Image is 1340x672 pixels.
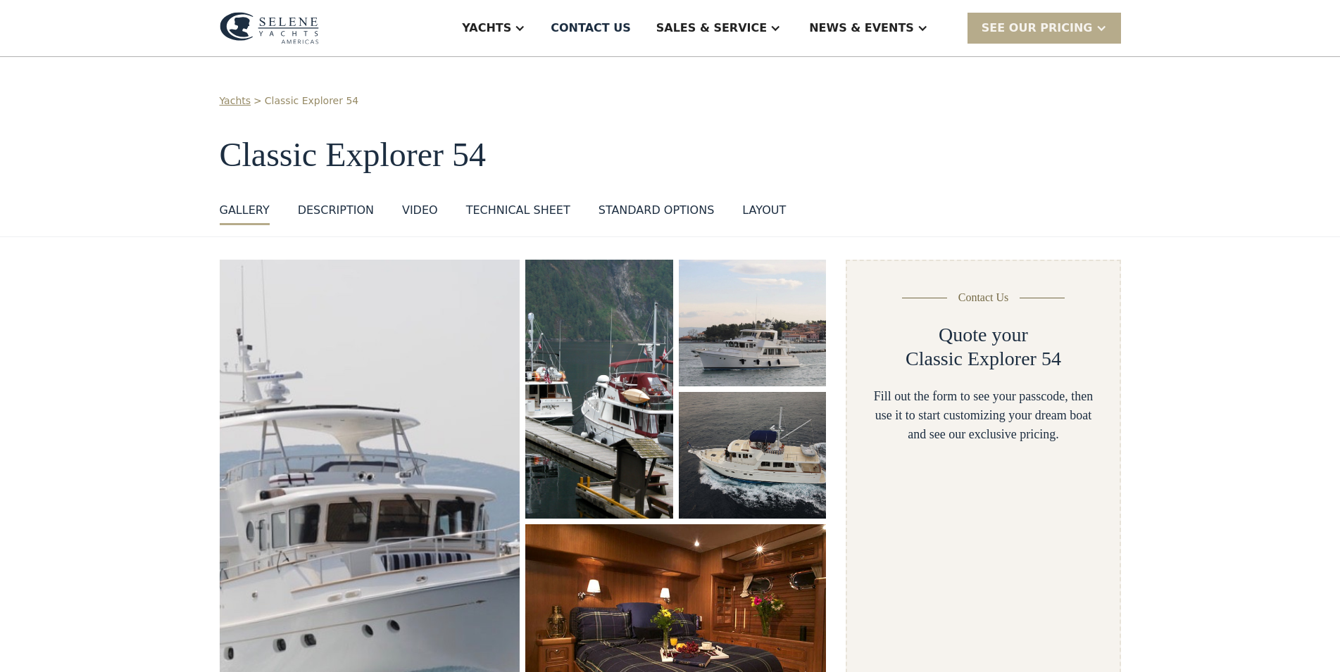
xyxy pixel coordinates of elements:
[525,260,672,519] img: 50 foot motor yacht
[679,392,827,519] img: 50 foot motor yacht
[220,12,319,44] img: logo
[466,202,570,219] div: Technical sheet
[551,20,631,37] div: Contact US
[220,94,251,108] a: Yachts
[402,202,438,225] a: VIDEO
[402,202,438,219] div: VIDEO
[525,260,672,519] a: open lightbox
[599,202,715,225] a: standard options
[742,202,786,219] div: layout
[939,323,1028,347] h2: Quote your
[679,260,827,386] img: 50 foot motor yacht
[220,202,270,225] a: GALLERY
[656,20,767,37] div: Sales & Service
[906,347,1061,371] h2: Classic Explorer 54
[958,289,1009,306] div: Contact Us
[253,94,262,108] div: >
[679,260,827,386] a: open lightbox
[599,202,715,219] div: standard options
[679,392,827,519] a: open lightbox
[298,202,374,225] a: DESCRIPTION
[220,137,1121,174] h1: Classic Explorer 54
[265,94,358,108] a: Classic Explorer 54
[742,202,786,225] a: layout
[982,20,1093,37] div: SEE Our Pricing
[870,387,1096,444] div: Fill out the form to see your passcode, then use it to start customizing your dream boat and see ...
[466,202,570,225] a: Technical sheet
[968,13,1121,43] div: SEE Our Pricing
[462,20,511,37] div: Yachts
[809,20,914,37] div: News & EVENTS
[220,202,270,219] div: GALLERY
[298,202,374,219] div: DESCRIPTION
